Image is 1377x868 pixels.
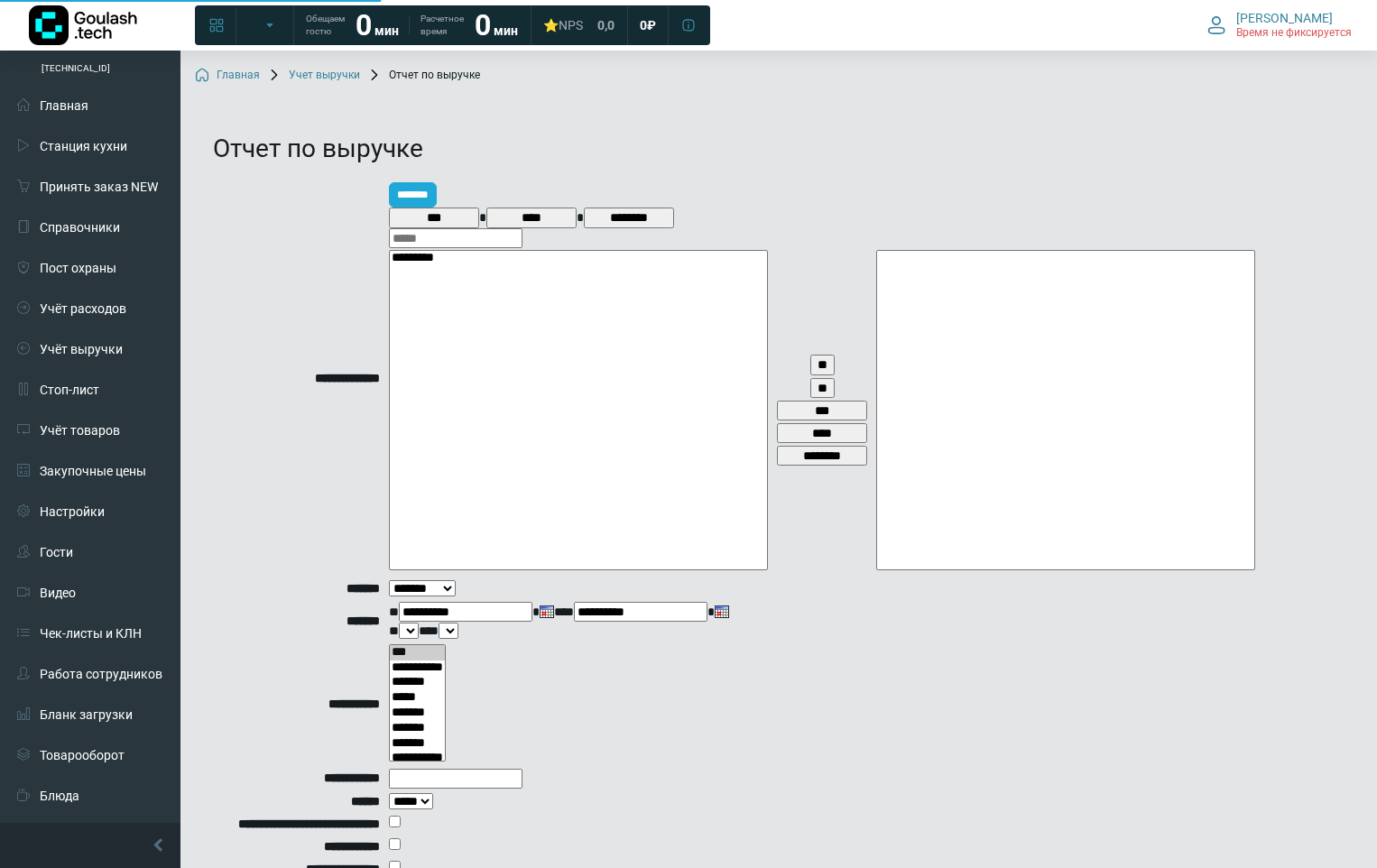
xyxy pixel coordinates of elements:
[29,5,137,45] img: Логотип компании Goulash.tech
[213,134,1345,164] h1: Отчет по выручке
[1236,10,1333,26] span: [PERSON_NAME]
[629,9,667,42] a: 0 ₽
[647,17,656,33] span: ₽
[597,17,615,33] span: 0,0
[367,69,480,83] span: Отчет по выручке
[532,9,625,42] a: ⭐NPS 0,0
[295,9,529,42] a: Обещаем гостю 0 мин Расчетное время 0 мин
[267,69,360,83] a: Учет выручки
[1236,26,1352,41] span: Время не фиксируется
[356,8,372,42] strong: 0
[1197,6,1363,44] button: [PERSON_NAME] Время не фиксируется
[195,69,260,83] a: Главная
[374,23,399,38] span: мин
[559,18,583,32] span: NPS
[420,13,464,38] span: Расчетное время
[543,17,583,33] div: ⭐
[494,23,518,38] span: мин
[306,13,345,38] span: Обещаем гостю
[640,17,647,33] span: 0
[475,8,491,42] strong: 0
